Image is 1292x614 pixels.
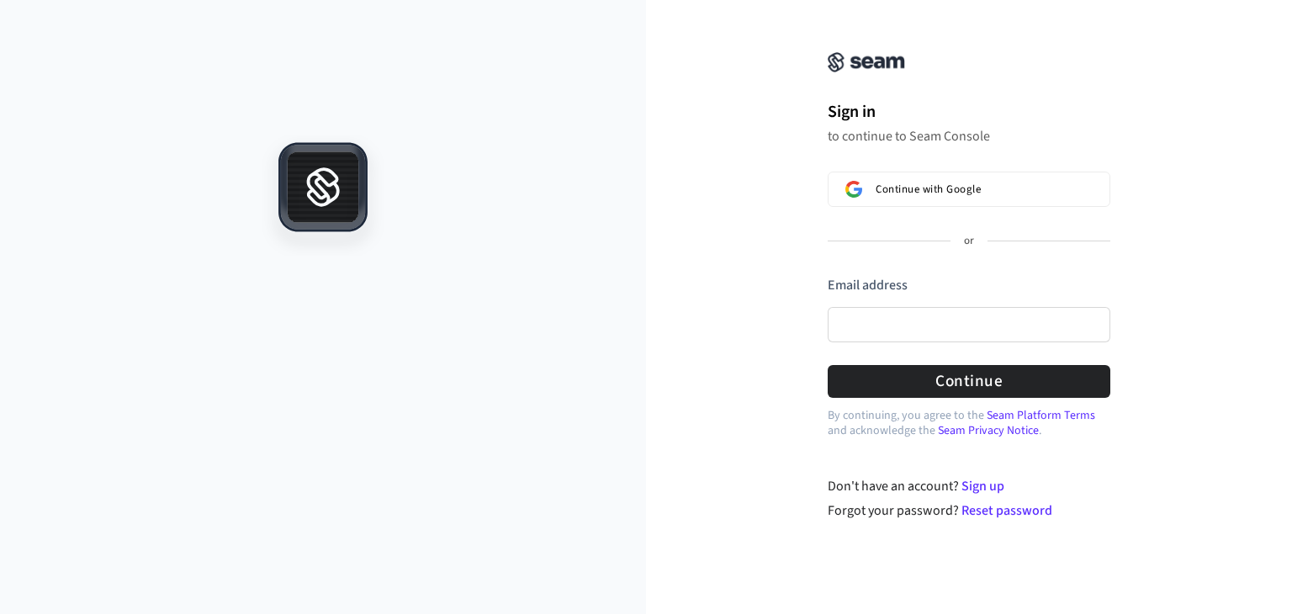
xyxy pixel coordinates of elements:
[987,407,1095,424] a: Seam Platform Terms
[845,181,862,198] img: Sign in with Google
[828,408,1110,438] p: By continuing, you agree to the and acknowledge the .
[876,183,981,196] span: Continue with Google
[938,422,1039,439] a: Seam Privacy Notice
[961,477,1004,495] a: Sign up
[964,234,974,249] p: or
[828,128,1110,145] p: to continue to Seam Console
[828,52,905,72] img: Seam Console
[828,276,908,294] label: Email address
[828,99,1110,124] h1: Sign in
[828,365,1110,398] button: Continue
[828,476,1111,496] div: Don't have an account?
[961,501,1052,520] a: Reset password
[828,500,1111,521] div: Forgot your password?
[828,172,1110,207] button: Sign in with GoogleContinue with Google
